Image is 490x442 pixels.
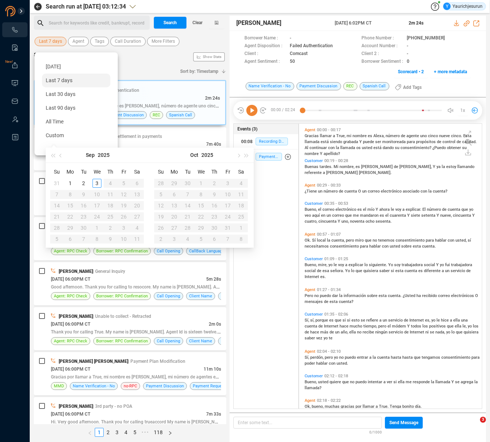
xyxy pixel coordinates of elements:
span: a [333,133,336,138]
span: con [382,244,390,249]
span: 2m 24s [205,96,220,101]
span: es [418,268,424,273]
span: noventa [350,219,366,224]
span: tardes. [319,164,334,169]
div: [PERSON_NAME]| General Inquiry[DATE] 06:00PM CT5m 28sGood afternoon. Thank you for calling to res... [34,262,226,305]
span: nombre, [340,164,356,169]
span: sí [468,238,471,243]
span: me [353,213,360,218]
span: Alexa, [373,133,386,138]
span: es [356,164,361,169]
span: Internet [409,318,425,323]
img: prodigal-logo [5,6,46,16]
div: [PERSON_NAME]| Promise - Settlement in payments[DATE] 06:02PM CT7m 40sThank you for calling truea... [34,127,226,170]
span: su [462,145,467,150]
span: puedo [320,293,332,298]
button: Show Stats [193,52,225,61]
span: esto [351,318,361,323]
span: voy [395,207,402,212]
span: un [383,318,388,323]
span: la [339,293,344,298]
span: Pero [305,293,314,298]
span: lo [364,262,369,267]
span: de [394,164,399,169]
span: calidad. [462,139,477,144]
span: el [363,207,367,212]
span: explicar [348,262,364,267]
span: soy [394,262,402,267]
span: para [360,244,369,249]
span: no [373,238,378,243]
span: trabajadora [451,262,472,267]
span: fui [445,262,451,267]
span: ha [416,293,422,298]
span: miro [355,238,365,243]
span: yo [431,318,437,323]
span: sesenta. [376,219,392,224]
span: servicio [451,268,466,273]
span: Sort by: Timestamp [180,65,218,77]
span: Y [338,219,341,224]
span: Spanish Call [169,112,192,119]
span: puede [363,139,375,144]
button: Scorecard • 2 [394,66,428,78]
span: Tags [95,37,104,46]
button: 2025 [98,148,110,162]
span: su [395,145,400,150]
span: [PERSON_NAME] [59,269,93,274]
span: Agent: RPC Check [54,293,87,300]
span: necesitamos [305,244,330,249]
span: cuatro, [305,219,318,224]
span: ya [437,164,442,169]
span: Y [407,213,411,218]
span: ¿Usted [403,293,416,298]
span: a [345,262,348,267]
span: | Unable to collect - Retracted [93,314,151,319]
span: la [336,145,340,150]
span: cinco [428,133,439,138]
span: señora. [330,268,345,273]
span: esta [395,268,405,273]
span: número [427,207,442,212]
span: número [324,189,339,194]
span: Clear [192,17,202,29]
span: [PERSON_NAME] [326,170,359,175]
span: Client Name [189,293,212,300]
span: que [345,213,353,218]
div: [PERSON_NAME]| Failed Authentication[DATE] 06:02PM CT2m 24sGracias llamar a True, mi nombre es [P... [34,80,226,125]
span: voy [338,262,345,267]
span: de [442,207,448,212]
span: que [365,238,373,243]
button: Sort by: Timestamp [176,65,226,77]
button: Add Tags [390,81,426,93]
span: yo [328,262,334,267]
button: + more metadata [430,66,471,78]
span: hablar [369,244,382,249]
span: lo [351,268,356,273]
span: llamada [305,139,321,144]
span: es [329,318,335,323]
li: Exports [2,58,27,73]
span: está [321,139,330,144]
span: agente [406,133,420,138]
span: O [358,189,362,194]
span: de [457,139,462,144]
span: usted [390,244,401,249]
span: aquí [312,213,321,218]
span: un [327,213,332,218]
span: Search [163,17,177,29]
span: la [428,189,433,194]
span: el [385,213,390,218]
span: cuenta [405,268,418,273]
span: para [426,238,435,243]
span: explicar. [406,207,422,212]
span: Y [437,213,440,218]
span: para [407,139,416,144]
span: en [321,213,327,218]
span: mensajes [305,299,324,304]
span: control [442,139,457,144]
span: yo [469,207,473,212]
span: El [422,207,427,212]
span: consentimiento [330,244,360,249]
span: Add Tags [403,81,422,93]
